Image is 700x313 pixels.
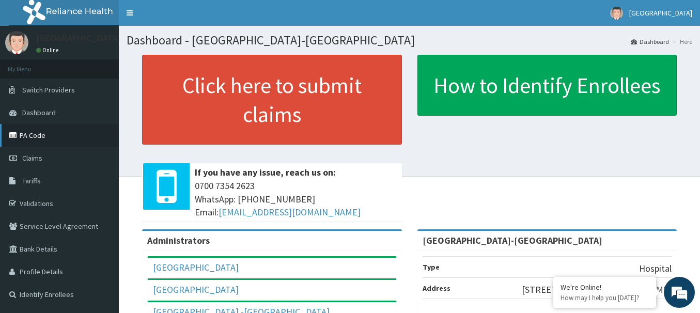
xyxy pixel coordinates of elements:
p: Hospital [639,262,672,275]
strong: [GEOGRAPHIC_DATA]-[GEOGRAPHIC_DATA] [423,234,602,246]
b: If you have any issue, reach us on: [195,166,336,178]
a: Dashboard [631,37,669,46]
a: Click here to submit claims [142,55,402,145]
p: [GEOGRAPHIC_DATA] [36,34,121,43]
p: How may I help you today? [561,293,648,302]
a: How to Identify Enrollees [417,55,677,116]
a: [EMAIL_ADDRESS][DOMAIN_NAME] [219,206,361,218]
div: We're Online! [561,283,648,292]
p: [STREET_ADDRESS][PERSON_NAME] [522,283,672,296]
a: [GEOGRAPHIC_DATA] [153,261,239,273]
span: [GEOGRAPHIC_DATA] [629,8,692,18]
b: Type [423,262,440,272]
b: Address [423,284,450,293]
span: Dashboard [22,108,56,117]
span: Switch Providers [22,85,75,95]
a: Online [36,46,61,54]
span: Tariffs [22,176,41,185]
b: Administrators [147,234,210,246]
a: [GEOGRAPHIC_DATA] [153,284,239,295]
span: 0700 7354 2623 WhatsApp: [PHONE_NUMBER] Email: [195,179,397,219]
span: Claims [22,153,42,163]
img: User Image [5,31,28,54]
h1: Dashboard - [GEOGRAPHIC_DATA]-[GEOGRAPHIC_DATA] [127,34,692,47]
li: Here [670,37,692,46]
img: User Image [610,7,623,20]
